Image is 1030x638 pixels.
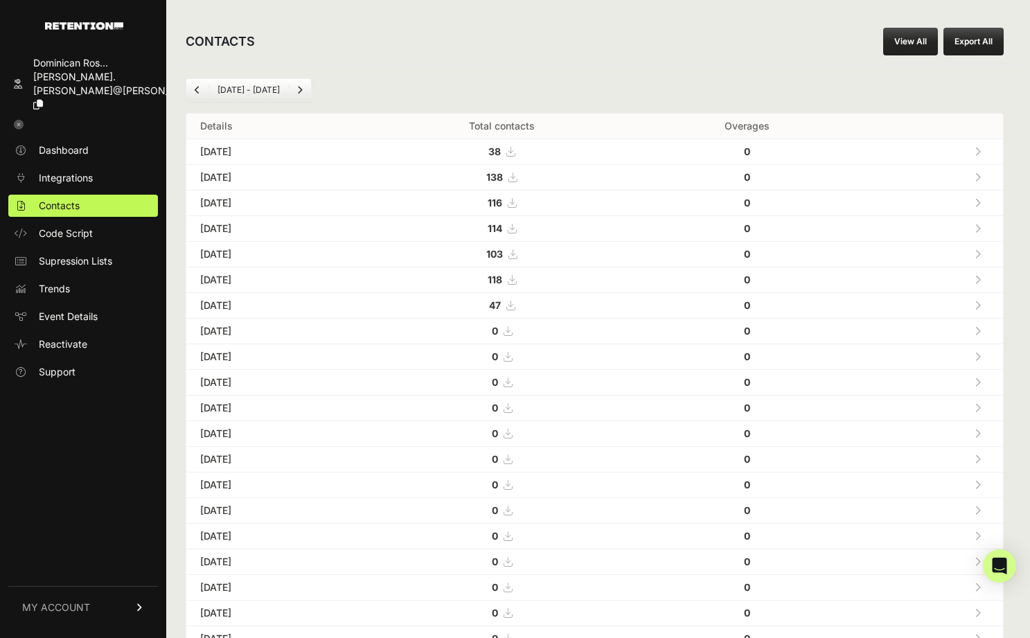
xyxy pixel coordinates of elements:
[883,28,938,55] a: View All
[486,248,517,260] a: 103
[744,402,750,414] strong: 0
[8,586,158,628] a: MY ACCOUNT
[8,222,158,245] a: Code Script
[492,427,498,439] strong: 0
[39,199,80,213] span: Contacts
[186,421,364,447] td: [DATE]
[186,267,364,293] td: [DATE]
[744,607,750,619] strong: 0
[744,171,750,183] strong: 0
[186,447,364,472] td: [DATE]
[186,601,364,626] td: [DATE]
[489,299,515,311] a: 47
[186,165,364,190] td: [DATE]
[744,299,750,311] strong: 0
[488,197,502,209] strong: 116
[943,28,1004,55] button: Export All
[744,479,750,490] strong: 0
[186,549,364,575] td: [DATE]
[186,242,364,267] td: [DATE]
[33,56,211,70] div: Dominican Ros...
[186,32,255,51] h2: CONTACTS
[488,222,502,234] strong: 114
[39,282,70,296] span: Trends
[186,344,364,370] td: [DATE]
[744,145,750,157] strong: 0
[8,167,158,189] a: Integrations
[186,524,364,549] td: [DATE]
[186,575,364,601] td: [DATE]
[186,216,364,242] td: [DATE]
[744,197,750,209] strong: 0
[492,504,498,516] strong: 0
[186,396,364,421] td: [DATE]
[744,274,750,285] strong: 0
[488,274,516,285] a: 118
[8,52,158,116] a: Dominican Ros... [PERSON_NAME].[PERSON_NAME]@[PERSON_NAME]...
[364,114,639,139] th: Total contacts
[488,145,501,157] strong: 38
[8,195,158,217] a: Contacts
[744,530,750,542] strong: 0
[186,114,364,139] th: Details
[186,293,364,319] td: [DATE]
[744,222,750,234] strong: 0
[492,325,498,337] strong: 0
[22,601,90,614] span: MY ACCOUNT
[39,254,112,268] span: Supression Lists
[45,22,123,30] img: Retention.com
[488,222,516,234] a: 114
[8,250,158,272] a: Supression Lists
[8,361,158,383] a: Support
[39,171,93,185] span: Integrations
[186,319,364,344] td: [DATE]
[186,472,364,498] td: [DATE]
[489,299,501,311] strong: 47
[492,607,498,619] strong: 0
[744,453,750,465] strong: 0
[488,274,502,285] strong: 118
[744,248,750,260] strong: 0
[8,333,158,355] a: Reactivate
[492,556,498,567] strong: 0
[744,556,750,567] strong: 0
[186,79,208,101] a: Previous
[33,71,211,96] span: [PERSON_NAME].[PERSON_NAME]@[PERSON_NAME]...
[486,171,503,183] strong: 138
[744,325,750,337] strong: 0
[744,376,750,388] strong: 0
[744,351,750,362] strong: 0
[8,139,158,161] a: Dashboard
[289,79,311,101] a: Next
[186,190,364,216] td: [DATE]
[39,227,93,240] span: Code Script
[486,248,503,260] strong: 103
[744,581,750,593] strong: 0
[492,453,498,465] strong: 0
[744,504,750,516] strong: 0
[39,310,98,324] span: Event Details
[492,530,498,542] strong: 0
[492,479,498,490] strong: 0
[744,427,750,439] strong: 0
[492,402,498,414] strong: 0
[8,305,158,328] a: Event Details
[983,549,1016,583] div: Open Intercom Messenger
[186,139,364,165] td: [DATE]
[488,197,516,209] a: 116
[186,498,364,524] td: [DATE]
[39,365,76,379] span: Support
[208,85,288,96] li: [DATE] - [DATE]
[39,143,89,157] span: Dashboard
[486,171,517,183] a: 138
[39,337,87,351] span: Reactivate
[186,370,364,396] td: [DATE]
[492,351,498,362] strong: 0
[488,145,515,157] a: 38
[8,278,158,300] a: Trends
[639,114,853,139] th: Overages
[492,376,498,388] strong: 0
[492,581,498,593] strong: 0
